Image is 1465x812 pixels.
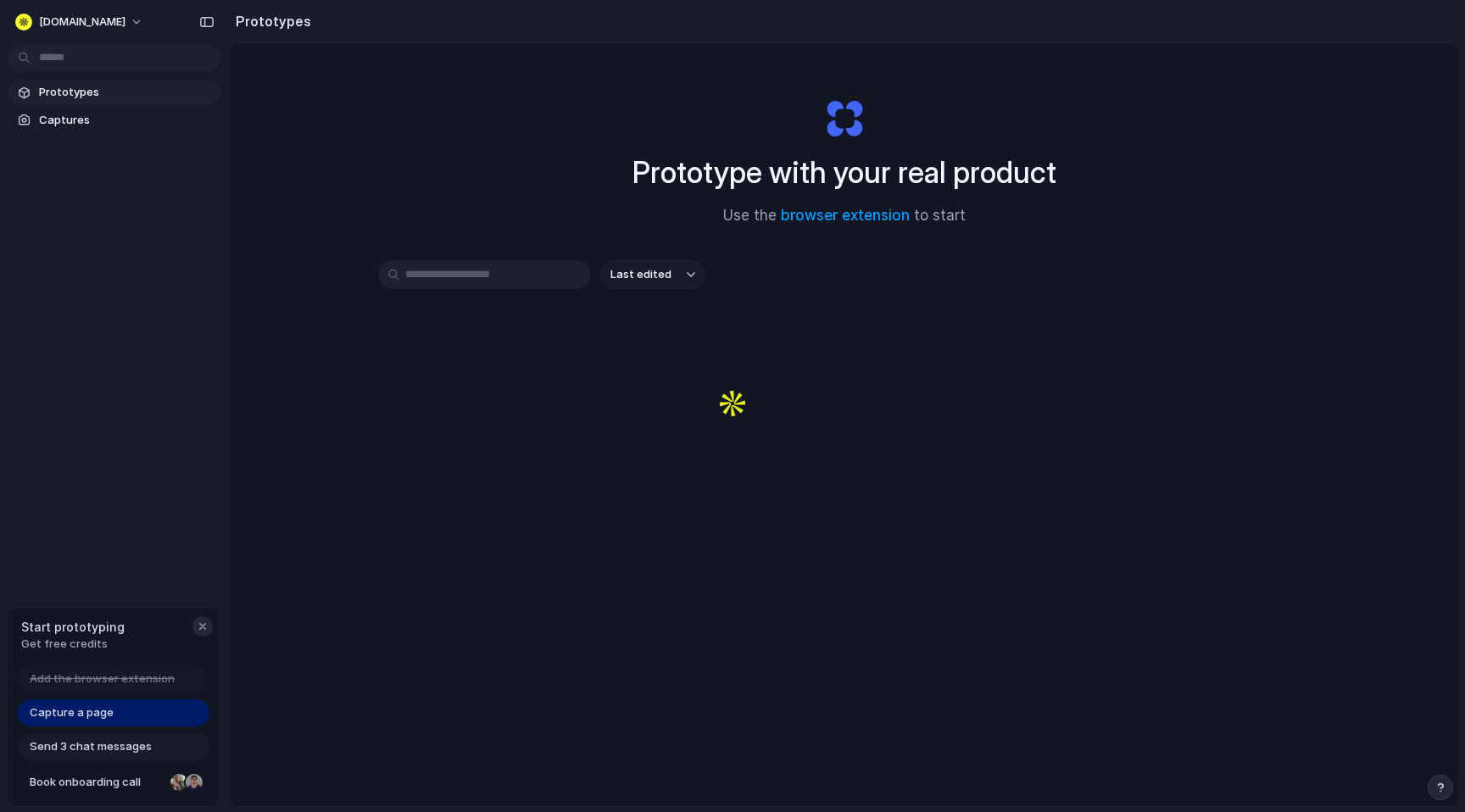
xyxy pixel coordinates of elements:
[184,772,204,793] div: Christian Iacullo
[30,774,164,791] span: Book onboarding call
[610,266,671,283] span: Last edited
[229,11,311,31] h2: Prototypes
[169,772,189,793] div: Nicole Kubica
[18,769,209,796] a: Book onboarding call
[30,704,114,721] span: Capture a page
[39,112,214,129] span: Captures
[39,14,125,31] span: [DOMAIN_NAME]
[21,618,125,636] span: Start prototyping
[21,636,125,653] span: Get free credits
[30,670,175,687] span: Add the browser extension
[8,80,220,105] a: Prototypes
[781,207,910,224] a: browser extension
[39,84,214,101] span: Prototypes
[30,738,152,755] span: Send 3 chat messages
[8,8,152,36] button: [DOMAIN_NAME]
[8,108,220,133] a: Captures
[632,150,1056,195] h1: Prototype with your real product
[600,260,705,289] button: Last edited
[723,205,966,227] span: Use the to start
